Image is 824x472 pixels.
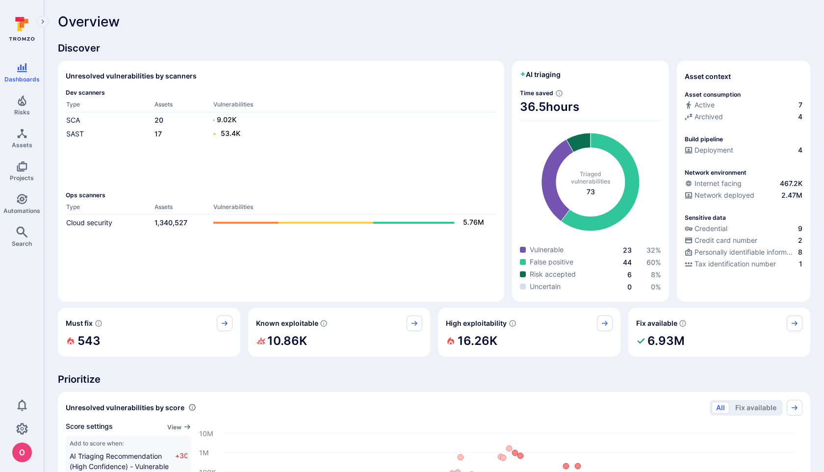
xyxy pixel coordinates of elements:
[154,218,187,227] a: 1,340,527
[651,283,661,291] a: 0%
[695,247,796,257] span: Personally identifiable information (PII)
[58,41,810,55] span: Discover
[695,236,757,245] span: Credit card number
[555,89,563,97] svg: Estimated based on an average time of 30 mins needed to triage each vulnerability
[248,308,431,357] div: Known exploitable
[66,421,113,432] span: Score settings
[685,112,723,122] div: Archived
[3,207,40,214] span: Automations
[695,224,727,234] span: Credential
[781,190,802,200] span: 2.47M
[530,245,564,255] span: Vulnerable
[636,318,677,328] span: Fix available
[712,402,729,414] button: All
[66,71,197,81] h2: Unresolved vulnerabilities by scanners
[780,179,802,188] span: 467.2K
[256,318,318,328] span: Known exploitable
[627,270,632,279] a: 6
[154,130,162,138] a: 17
[798,145,802,155] span: 4
[623,246,632,254] span: 23
[695,259,776,269] span: Tax identification number
[685,190,802,202] div: Evidence that the asset is packaged and deployed somewhere
[685,259,776,269] div: Tax identification number
[520,89,553,97] span: Time saved
[646,258,661,266] a: 60%
[627,283,632,291] a: 0
[4,76,40,83] span: Dashboards
[685,259,802,271] div: Evidence indicative of processing tax identification numbers
[154,203,213,215] th: Assets
[217,115,236,124] text: 9.02K
[154,100,213,112] th: Assets
[213,128,487,140] a: 53.4K
[509,319,516,327] svg: EPSS score ≥ 0.7
[213,114,487,126] a: 9.02K
[66,318,93,328] span: Must fix
[685,145,733,155] div: Deployment
[685,169,747,176] p: Network environment
[685,236,802,247] div: Evidence indicative of processing credit card numbers
[685,236,757,245] div: Credit card number
[685,72,731,81] span: Asset context
[685,224,802,236] div: Evidence indicative of handling user or service credentials
[646,258,661,266] span: 60 %
[679,319,687,327] svg: Vulnerabilities with fix available
[66,203,154,215] th: Type
[175,451,187,472] span: +30
[446,318,507,328] span: High exploitability
[213,203,496,215] th: Vulnerabilities
[798,247,802,257] span: 8
[651,270,661,279] a: 8%
[685,179,742,188] div: Internet facing
[798,224,802,234] span: 9
[39,18,46,26] i: Expand navigation menu
[438,308,620,357] div: High exploitability
[66,130,84,138] a: SAST
[12,443,32,462] img: ACg8ocJcCe-YbLxGm5tc0PuNRxmgP8aEm0RBXn6duO8aeMVK9zjHhw=s96-c
[66,100,154,112] th: Type
[685,224,727,234] div: Credential
[685,135,723,143] p: Build pipeline
[70,440,187,447] span: Add to score when:
[14,108,30,116] span: Risks
[199,448,209,456] text: 1M
[695,145,733,155] span: Deployment
[221,129,240,137] text: 53.4K
[798,112,802,122] span: 4
[646,246,661,254] span: 32 %
[77,331,101,351] h2: 543
[530,269,576,279] span: Risk accepted
[685,190,754,200] div: Network deployed
[685,247,802,259] div: Evidence indicative of processing personally identifiable information
[571,170,610,185] span: Triaged vulnerabilities
[66,218,112,227] a: Cloud security
[647,331,685,351] h2: 6.93M
[685,259,802,269] a: Tax identification number1
[798,100,802,110] span: 7
[213,100,496,112] th: Vulnerabilities
[695,190,754,200] span: Network deployed
[651,283,661,291] span: 0 %
[685,100,802,112] div: Commits seen in the last 180 days
[651,270,661,279] span: 8 %
[520,70,561,79] h2: AI triaging
[58,308,240,357] div: Must fix
[58,14,120,29] span: Overview
[628,308,811,357] div: Fix available
[12,443,32,462] div: oleg malkov
[685,112,802,122] a: Archived4
[95,319,103,327] svg: Risk score >=40 , missed SLA
[167,423,191,431] button: View
[458,331,497,351] h2: 16.26K
[623,258,632,266] a: 44
[685,179,802,190] div: Evidence that an asset is internet facing
[685,100,715,110] div: Active
[12,141,32,149] span: Assets
[463,218,484,226] text: 5.76M
[12,240,32,247] span: Search
[646,246,661,254] a: 32%
[167,421,191,432] a: View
